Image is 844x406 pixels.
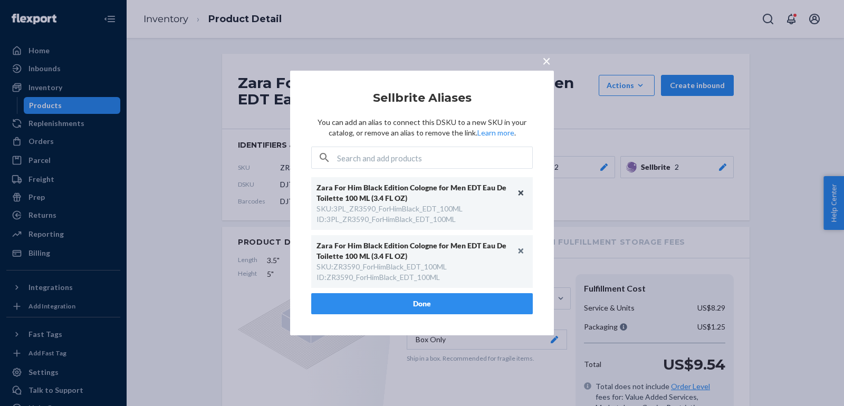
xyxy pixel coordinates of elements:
span: × [542,52,551,70]
button: Unlink [513,243,529,259]
a: Learn more [477,128,514,137]
div: Zara For Him Black Edition Cologne for Men EDT Eau De Toilette 100 ML (3.4 FL OZ) [316,182,517,204]
p: You can add an alias to connect this DSKU to a new SKU in your catalog, or remove an alias to rem... [311,117,533,138]
div: ID : ZR3590_ForHimBlack_EDT_100ML [316,272,440,283]
div: SKU : 3PL_ZR3590_ForHimBlack_EDT_100ML [316,204,463,214]
input: Search and add products [337,147,532,168]
button: Unlink [513,185,529,201]
h2: Sellbrite Aliases [311,92,533,104]
div: ID : 3PL_ZR3590_ForHimBlack_EDT_100ML [316,214,456,225]
button: Done [311,293,533,314]
div: Zara For Him Black Edition Cologne for Men EDT Eau De Toilette 100 ML (3.4 FL OZ) [316,240,517,262]
div: SKU : ZR3590_ForHimBlack_EDT_100ML [316,262,447,272]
